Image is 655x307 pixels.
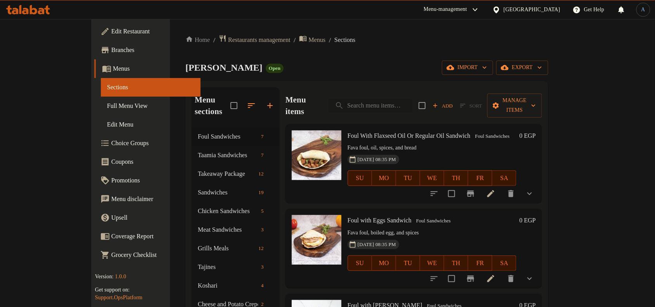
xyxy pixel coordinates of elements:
[472,132,513,141] span: Foul Sandwiches
[192,239,279,258] div: Grills Meals12
[348,217,412,224] span: Foul with Eggs Sandwich
[444,271,460,287] span: Select to update
[396,255,420,271] button: TU
[444,186,460,202] span: Select to update
[292,215,341,265] img: Foul with Eggs Sandwich
[258,226,267,234] span: 3
[504,5,560,14] div: [GEOGRAPHIC_DATA]
[258,282,267,290] span: 4
[111,157,194,167] span: Coupons
[258,264,267,271] span: 3
[94,41,201,59] a: Branches
[219,35,290,45] a: Restaurants management
[192,127,279,146] div: Foul Sandwiches7
[198,225,258,234] span: Meat Sandwiches
[198,188,255,197] div: Sandwiches
[425,269,444,288] button: sort-choices
[396,170,420,186] button: TU
[448,63,487,73] span: import
[494,96,536,115] span: Manage items
[461,184,480,203] button: Branch-specific-item
[471,173,489,184] span: FR
[185,62,263,73] span: [PERSON_NAME]
[496,258,513,269] span: SA
[502,184,520,203] button: delete
[348,143,516,153] p: Fava foul, oil, spices, and bread
[258,152,267,159] span: 7
[520,215,536,226] h6: 0 EGP
[228,35,290,45] span: Restaurants management
[95,274,114,279] span: Version:
[111,232,194,241] span: Coverage Report
[334,35,355,45] span: Sections
[329,35,331,45] li: /
[455,100,487,112] span: Select section first
[101,97,201,115] a: Full Menu View
[261,96,279,115] button: Add section
[258,133,267,140] span: 7
[258,132,267,141] div: items
[94,190,201,208] a: Menu disclaimer
[94,59,201,78] a: Menus
[198,151,258,160] div: Taamia Sandwiches
[111,250,194,260] span: Grocery Checklist
[468,255,492,271] button: FR
[111,45,194,55] span: Branches
[413,217,454,225] span: Foul Sandwiches
[375,258,393,269] span: MO
[444,255,468,271] button: TH
[255,189,267,196] span: 19
[520,184,539,203] button: show more
[286,94,319,117] h2: Menu items
[255,245,267,252] span: 12
[226,97,242,114] span: Select all sections
[487,94,542,118] button: Manage items
[111,139,194,148] span: Choice Groups
[195,94,230,117] h2: Menu sections
[425,184,444,203] button: sort-choices
[266,64,284,73] div: Open
[486,189,496,198] a: Edit menu item
[192,146,279,165] div: Taamia Sandwiches7
[348,255,372,271] button: SU
[414,97,430,114] span: Select section
[94,153,201,171] a: Coupons
[503,63,542,73] span: export
[255,169,267,179] div: items
[255,170,267,178] span: 12
[101,115,201,134] a: Edit Menu
[255,244,267,253] div: items
[492,170,516,186] button: SA
[399,173,417,184] span: TU
[520,130,536,141] h6: 0 EGP
[351,258,369,269] span: SU
[111,194,194,204] span: Menu disclaimer
[111,213,194,222] span: Upsell
[113,64,194,73] span: Menus
[461,269,480,288] button: Branch-specific-item
[423,173,441,184] span: WE
[242,96,261,115] span: Sort sections
[198,281,258,290] span: Koshari
[111,27,194,36] span: Edit Restaurant
[107,101,194,111] span: Full Menu View
[496,173,513,184] span: SA
[95,287,130,293] span: Get support on:
[293,35,296,45] li: /
[255,188,267,197] div: items
[107,120,194,129] span: Edit Menu
[444,170,468,186] button: TH
[107,83,194,92] span: Sections
[348,132,471,139] span: Foul With Flaxseed Oil Or Regular Oil Sandwich
[447,258,465,269] span: TH
[432,101,453,110] span: Add
[198,206,258,216] div: Chicken Sandwiches
[198,262,258,272] span: Tajines
[258,225,267,234] div: items
[198,132,258,141] span: Foul Sandwiches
